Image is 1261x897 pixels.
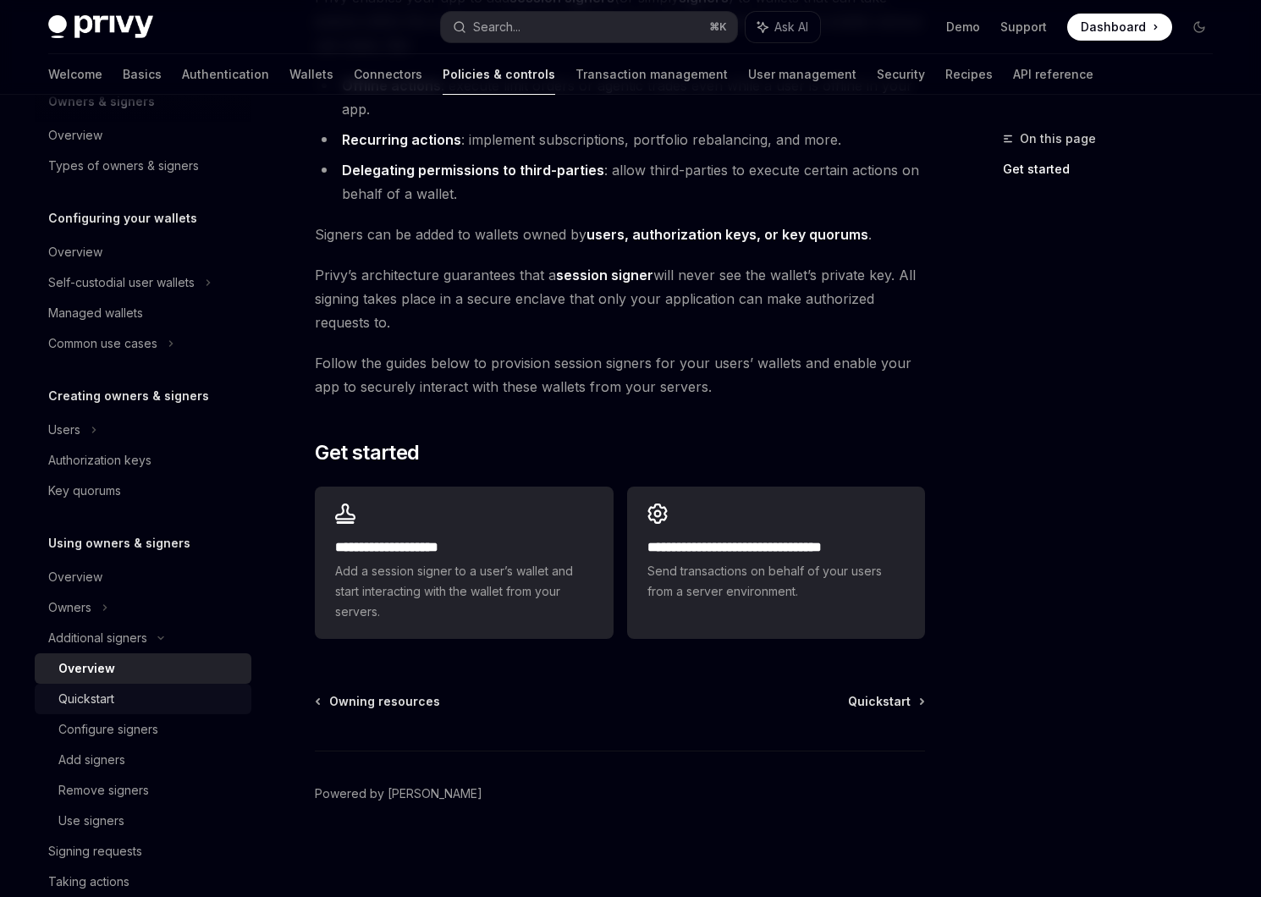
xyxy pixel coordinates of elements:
a: Configure signers [35,714,251,745]
a: Transaction management [575,54,728,95]
a: Dashboard [1067,14,1172,41]
a: Quickstart [35,684,251,714]
span: Privy’s architecture guarantees that a will never see the wallet’s private key. All signing takes... [315,263,925,334]
h5: Creating owners & signers [48,386,209,406]
a: Powered by [PERSON_NAME] [315,785,482,802]
h5: Configuring your wallets [48,208,197,228]
span: Add a session signer to a user’s wallet and start interacting with the wallet from your servers. [335,561,592,622]
div: Managed wallets [48,303,143,323]
div: Add signers [58,750,125,770]
a: Taking actions [35,867,251,897]
div: Configure signers [58,719,158,740]
a: Get started [1003,156,1226,183]
a: Welcome [48,54,102,95]
a: Quickstart [848,693,923,710]
button: Search...⌘K [441,12,737,42]
a: Support [1000,19,1047,36]
a: Authorization keys [35,445,251,476]
strong: Delegating permissions to third-parties [342,162,604,179]
a: Types of owners & signers [35,151,251,181]
a: Overview [35,562,251,592]
span: Signers can be added to wallets owned by . [315,223,925,246]
div: Remove signers [58,780,149,801]
span: On this page [1020,129,1096,149]
li: : execute limit orders or agentic trades even while a user is offline in your app. [315,74,925,121]
div: Quickstart [58,689,114,709]
span: Owning resources [329,693,440,710]
a: Overview [35,237,251,267]
a: Signing requests [35,836,251,867]
div: Overview [48,242,102,262]
h5: Using owners & signers [48,533,190,553]
div: Types of owners & signers [48,156,199,176]
div: Overview [48,567,102,587]
span: Quickstart [848,693,911,710]
a: Wallets [289,54,333,95]
a: Owning resources [317,693,440,710]
span: Follow the guides below to provision session signers for your users’ wallets and enable your app ... [315,351,925,399]
span: Dashboard [1081,19,1146,36]
li: : implement subscriptions, portfolio rebalancing, and more. [315,128,925,151]
li: : allow third-parties to execute certain actions on behalf of a wallet. [315,158,925,206]
a: users, authorization keys, or key quorums [586,226,868,244]
a: Recipes [945,54,993,95]
a: Key quorums [35,476,251,506]
button: Toggle dark mode [1186,14,1213,41]
div: Common use cases [48,333,157,354]
a: API reference [1013,54,1093,95]
a: Remove signers [35,775,251,806]
div: Overview [48,125,102,146]
a: User management [748,54,856,95]
a: Managed wallets [35,298,251,328]
strong: session signer [556,267,653,283]
div: Users [48,420,80,440]
span: Ask AI [774,19,808,36]
a: Authentication [182,54,269,95]
div: Authorization keys [48,450,151,471]
button: Ask AI [746,12,820,42]
div: Signing requests [48,841,142,861]
div: Taking actions [48,872,129,892]
a: Overview [35,653,251,684]
a: Demo [946,19,980,36]
a: Use signers [35,806,251,836]
div: Overview [58,658,115,679]
a: **** **** **** *****Add a session signer to a user’s wallet and start interacting with the wallet... [315,487,613,639]
span: Get started [315,439,419,466]
a: Overview [35,120,251,151]
div: Search... [473,17,520,37]
img: dark logo [48,15,153,39]
div: Self-custodial user wallets [48,272,195,293]
a: Policies & controls [443,54,555,95]
a: Basics [123,54,162,95]
span: ⌘ K [709,20,727,34]
div: Key quorums [48,481,121,501]
div: Additional signers [48,628,147,648]
a: Add signers [35,745,251,775]
a: Security [877,54,925,95]
span: Send transactions on behalf of your users from a server environment. [647,561,905,602]
strong: Recurring actions [342,131,461,148]
div: Use signers [58,811,124,831]
a: Connectors [354,54,422,95]
div: Owners [48,597,91,618]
